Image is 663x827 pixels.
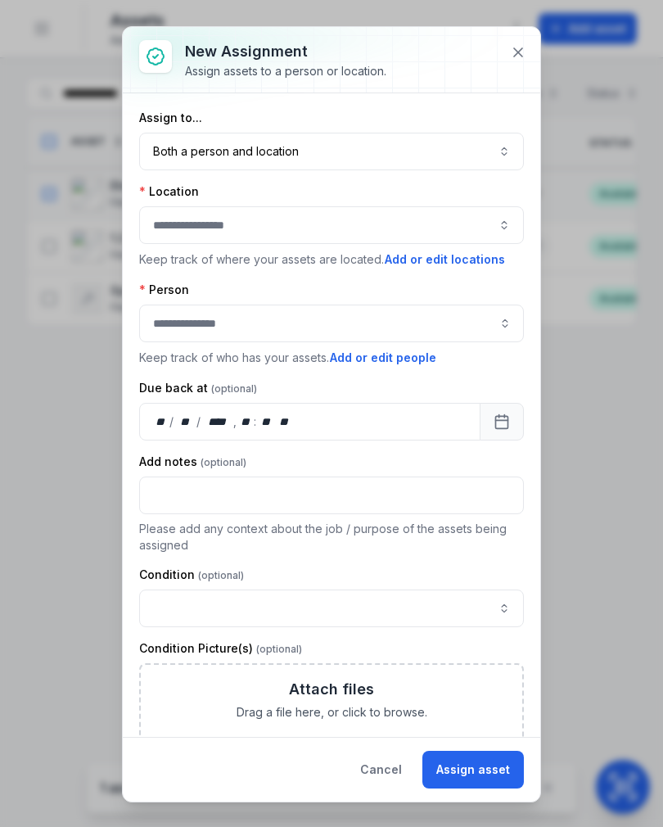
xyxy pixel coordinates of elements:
[329,349,437,367] button: Add or edit people
[233,413,238,430] div: ,
[185,63,386,79] div: Assign assets to a person or location.
[139,110,202,126] label: Assign to...
[346,751,416,789] button: Cancel
[258,413,274,430] div: minute,
[237,704,427,721] span: Drag a file here, or click to browse.
[153,413,169,430] div: day,
[276,413,294,430] div: am/pm,
[289,678,374,701] h3: Attach files
[480,403,524,441] button: Calendar
[139,454,246,470] label: Add notes
[139,640,302,657] label: Condition Picture(s)
[202,413,232,430] div: year,
[139,349,524,367] p: Keep track of who has your assets.
[139,567,244,583] label: Condition
[139,133,524,170] button: Both a person and location
[139,380,257,396] label: Due back at
[254,413,258,430] div: :
[422,751,524,789] button: Assign asset
[139,282,189,298] label: Person
[384,251,506,269] button: Add or edit locations
[196,413,202,430] div: /
[139,251,524,269] p: Keep track of where your assets are located.
[175,413,197,430] div: month,
[169,413,175,430] div: /
[185,40,386,63] h3: New assignment
[139,521,524,554] p: Please add any context about the job / purpose of the assets being assigned
[139,183,199,200] label: Location
[139,305,524,342] input: assignment-add:person-label
[238,413,255,430] div: hour,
